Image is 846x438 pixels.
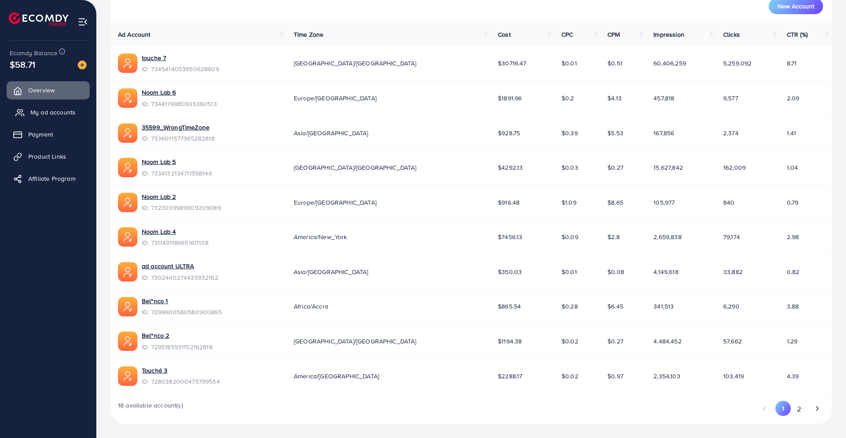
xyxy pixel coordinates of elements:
[607,198,623,207] span: $8.65
[787,198,799,207] span: 0.79
[118,297,137,316] img: ic-ads-acc.e4c84228.svg
[294,267,368,276] span: Asia/[GEOGRAPHIC_DATA]
[498,59,526,68] span: $30716.47
[653,94,674,103] span: 457,818
[723,372,744,381] span: 103,419
[10,49,57,57] span: Ecomdy Balance
[653,267,678,276] span: 4,149,618
[808,398,839,431] iframe: Chat
[7,126,90,143] a: Payment
[561,163,578,172] span: $0.03
[561,232,578,241] span: $0.09
[142,203,221,212] span: ID: 7323039989909209089
[723,59,751,68] span: 5,259,092
[787,129,797,137] span: 1.41
[723,302,740,311] span: 6,290
[142,123,209,132] a: 35599_WrongTimeZone
[723,163,746,172] span: 162,009
[118,53,137,73] img: ic-ads-acc.e4c84228.svg
[118,262,137,282] img: ic-ads-acc.e4c84228.svg
[118,123,137,143] img: ic-ads-acc.e4c84228.svg
[791,401,807,417] button: Go to page 2
[498,372,522,381] span: $2288.17
[653,163,683,172] span: 15,627,842
[118,401,183,417] span: 18 available account(s)
[142,366,167,375] a: Touché 3
[118,30,151,39] span: Ad Account
[498,94,522,103] span: $1891.96
[607,30,620,39] span: CPM
[498,232,522,241] span: $7456.13
[607,163,623,172] span: $0.27
[561,94,574,103] span: $0.2
[561,198,577,207] span: $1.09
[78,61,87,69] img: image
[787,59,797,68] span: 8.71
[142,297,168,305] a: Bel*nco 1
[28,174,76,183] span: Affiliate Program
[142,273,218,282] span: ID: 7302440274435932162
[294,337,417,346] span: [GEOGRAPHIC_DATA]/[GEOGRAPHIC_DATA]
[787,30,808,39] span: CTR (%)
[142,308,222,316] span: ID: 7299600580580900865
[561,129,578,137] span: $0.39
[142,262,194,270] a: ad account ULTRA
[723,267,743,276] span: 33,882
[607,94,622,103] span: $4.13
[607,129,623,137] span: $5.53
[498,30,511,39] span: Cost
[142,331,169,340] a: Bel*nco 2
[7,170,90,187] a: Affiliate Program
[142,377,220,386] span: ID: 7280382000475799554
[498,163,523,172] span: $4292.13
[142,88,176,97] a: Noom Lab 6
[294,129,368,137] span: Asia/[GEOGRAPHIC_DATA]
[294,372,379,381] span: America/[GEOGRAPHIC_DATA]
[118,88,137,108] img: ic-ads-acc.e4c84228.svg
[28,86,55,95] span: Overview
[778,3,814,9] span: New Account
[9,12,68,26] img: logo
[142,99,217,108] span: ID: 7344176980935360513
[142,134,215,143] span: ID: 7336011577365282818
[775,401,791,416] button: Go to page 1
[294,302,328,311] span: Africa/Accra
[607,59,622,68] span: $0.51
[118,227,137,247] img: ic-ads-acc.e4c84228.svg
[607,337,623,346] span: $0.27
[118,193,137,212] img: ic-ads-acc.e4c84228.svg
[653,59,686,68] span: 60,406,259
[653,372,680,381] span: 2,354,103
[723,232,740,241] span: 79,174
[723,129,739,137] span: 2,374
[787,232,799,241] span: 2.98
[607,372,623,381] span: $0.97
[723,198,734,207] span: 840
[294,232,347,241] span: America/New_York
[142,65,219,73] span: ID: 7345414053650628609
[498,302,521,311] span: $865.54
[498,337,522,346] span: $1194.38
[10,58,35,71] span: $58.71
[498,129,520,137] span: $928.75
[723,30,740,39] span: Clicks
[561,267,577,276] span: $0.01
[142,343,212,351] span: ID: 7295185931152162818
[653,337,681,346] span: 4,484,452
[118,158,137,177] img: ic-ads-acc.e4c84228.svg
[787,372,799,381] span: 4.39
[294,30,323,39] span: Time Zone
[294,94,376,103] span: Europe/[GEOGRAPHIC_DATA]
[653,198,675,207] span: 105,977
[28,152,66,161] span: Product Links
[30,108,76,117] span: My ad accounts
[607,302,623,311] span: $6.45
[294,163,417,172] span: [GEOGRAPHIC_DATA]/[GEOGRAPHIC_DATA]
[723,94,738,103] span: 9,577
[142,238,209,247] span: ID: 7311491186651611138
[653,232,681,241] span: 2,659,838
[142,192,176,201] a: Noom Lab 2
[653,129,674,137] span: 167,856
[561,30,573,39] span: CPC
